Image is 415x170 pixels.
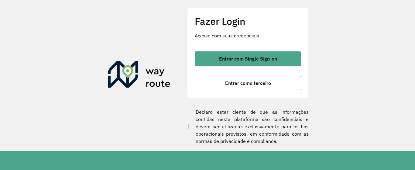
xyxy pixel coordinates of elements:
[195,32,301,39] p: Acesse com suas credenciais
[187,108,309,145] label: Declaro estar ciente de que as informações contidas nesta plataforma são confidenciais e devem se...
[225,81,271,85] span: Entrar como terceiro
[195,51,301,66] button: button
[108,61,170,90] img: Roteirizador AmbevTech
[219,56,277,61] span: Entrar com Single Sign-on
[195,16,301,27] h2: Fazer Login
[195,76,301,90] button: button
